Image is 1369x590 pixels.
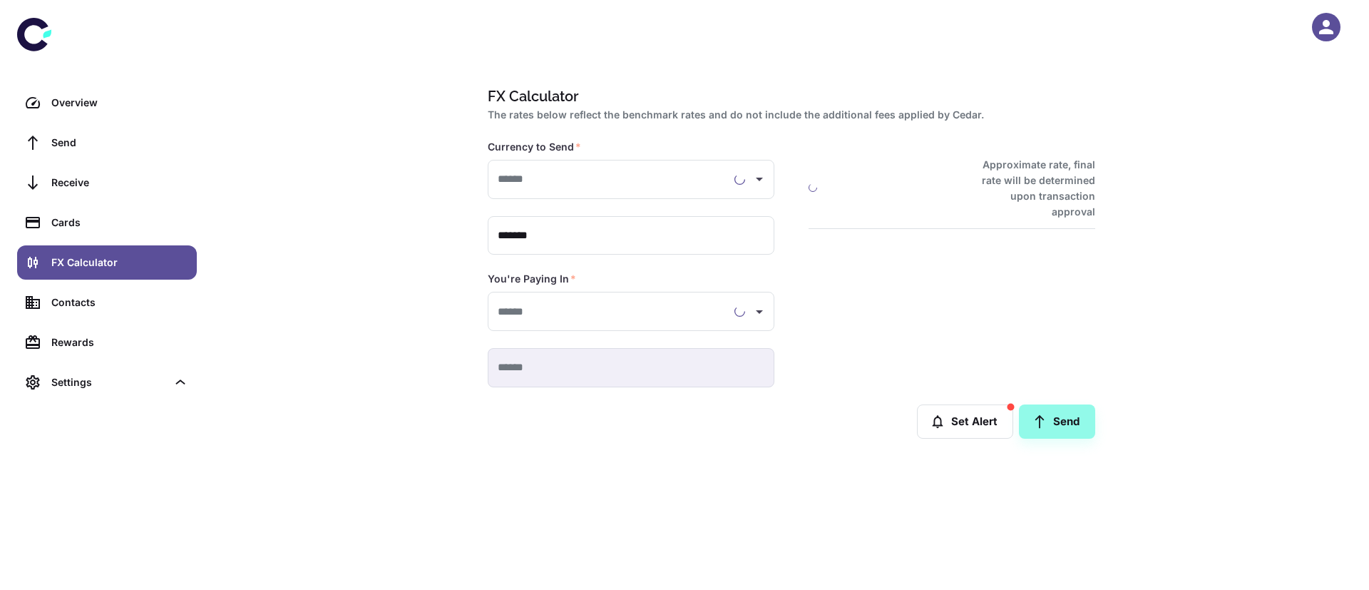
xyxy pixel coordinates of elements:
button: Set Alert [917,405,1013,439]
div: Settings [51,375,167,390]
a: Send [1019,405,1095,439]
label: Currency to Send [488,140,581,154]
div: Cards [51,215,188,230]
div: Overview [51,95,188,111]
button: Open [749,302,769,322]
a: Contacts [17,285,197,320]
a: Send [17,126,197,160]
a: Receive [17,166,197,200]
div: Receive [51,175,188,190]
div: Contacts [51,295,188,310]
div: FX Calculator [51,255,188,270]
a: Overview [17,86,197,120]
a: FX Calculator [17,245,197,280]
div: Rewards [51,335,188,350]
h6: Approximate rate, final rate will be determined upon transaction approval [966,157,1095,220]
div: Send [51,135,188,151]
a: Cards [17,205,197,240]
label: You're Paying In [488,272,576,286]
h1: FX Calculator [488,86,1089,107]
div: Settings [17,365,197,400]
button: Open [749,169,769,189]
a: Rewards [17,325,197,360]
